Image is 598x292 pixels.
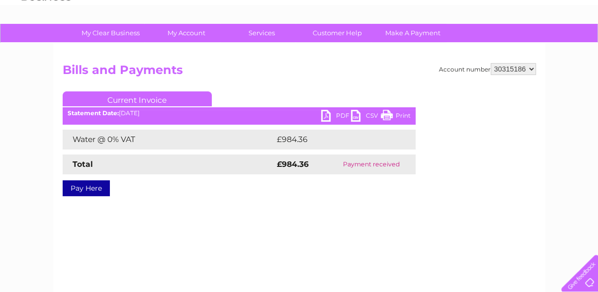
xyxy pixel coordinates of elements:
a: Customer Help [296,24,378,42]
td: £984.36 [274,130,398,149]
div: Clear Business is a trading name of Verastar Limited (registered in [GEOGRAPHIC_DATA] No. 3667643... [65,5,534,48]
b: Statement Date: [68,109,119,117]
a: CSV [351,110,381,124]
a: Water [423,42,442,50]
strong: £984.36 [277,159,309,169]
img: logo.png [21,26,72,56]
a: Log out [565,42,589,50]
a: Pay Here [63,180,110,196]
div: Account number [439,63,536,75]
h2: Bills and Payments [63,63,536,82]
div: [DATE] [63,110,416,117]
a: 0333 014 3131 [411,5,479,17]
a: Contact [532,42,556,50]
a: Telecoms [476,42,506,50]
td: Water @ 0% VAT [63,130,274,149]
a: Blog [512,42,526,50]
a: Services [221,24,303,42]
a: Print [381,110,411,124]
strong: Total [73,159,93,169]
a: Make A Payment [372,24,454,42]
a: Energy [448,42,470,50]
td: Payment received [327,154,416,174]
a: PDF [321,110,351,124]
a: My Account [145,24,227,42]
a: Current Invoice [63,91,212,106]
a: My Clear Business [70,24,152,42]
